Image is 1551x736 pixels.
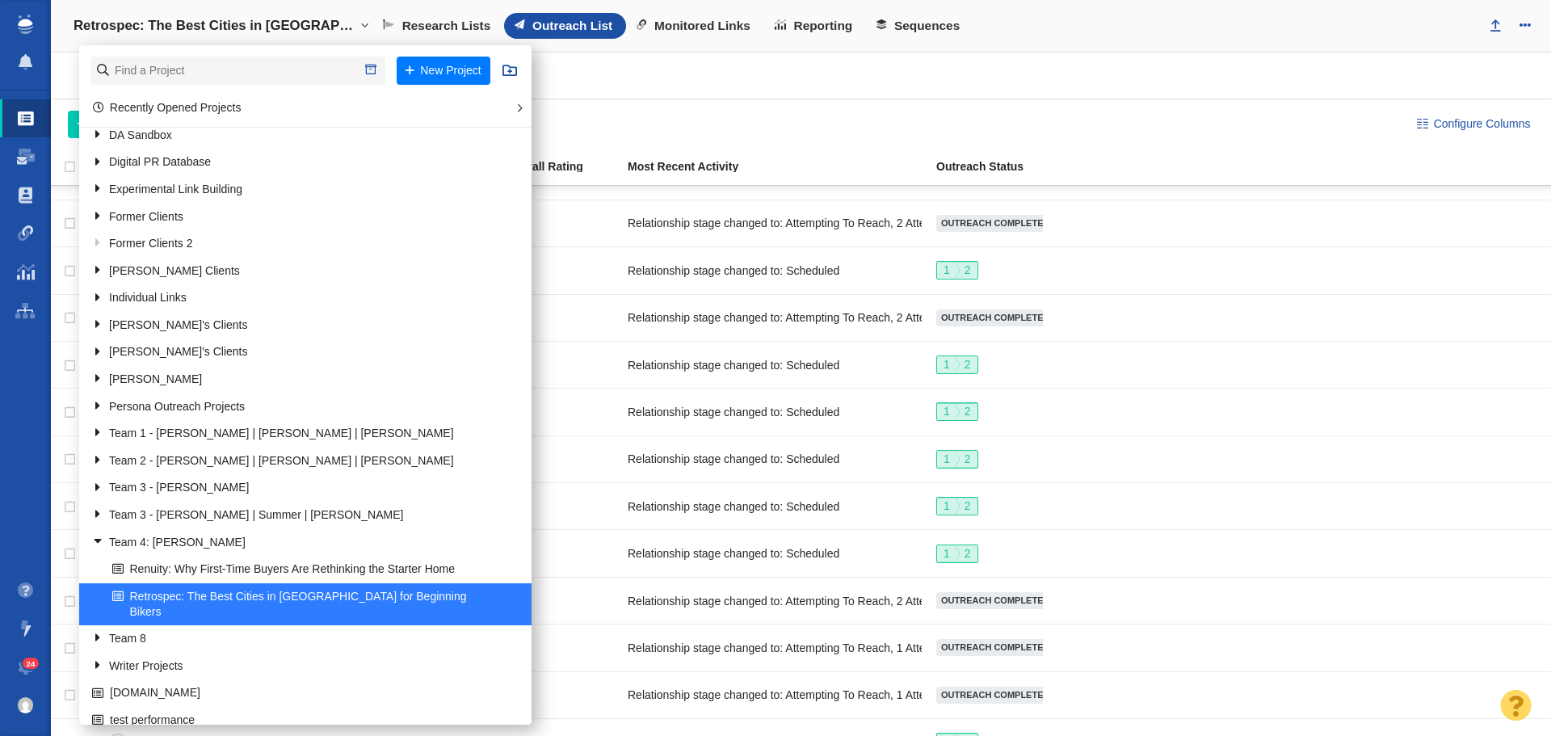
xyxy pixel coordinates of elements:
[88,681,498,706] a: [DOMAIN_NAME]
[372,13,504,39] a: Research Lists
[532,19,612,33] span: Outreach List
[87,627,498,652] a: Team 8
[68,111,174,138] button: Add People
[87,476,498,501] a: Team 3 - [PERSON_NAME]
[628,499,839,514] span: Relationship stage changed to: Scheduled
[18,697,34,713] img: d3895725eb174adcf95c2ff5092785ef
[628,358,839,372] span: Relationship stage changed to: Scheduled
[628,405,839,419] span: Relationship stage changed to: Scheduled
[87,422,498,447] a: Team 1 - [PERSON_NAME] | [PERSON_NAME] | [PERSON_NAME]
[894,19,960,33] span: Sequences
[506,161,626,172] div: Overall Rating
[87,340,498,365] a: [PERSON_NAME]'s Clients
[87,367,498,392] a: [PERSON_NAME]
[87,177,498,202] a: Experimental Link Building
[88,708,498,733] a: test performance
[504,13,626,39] a: Outreach List
[628,688,944,702] span: Relationship stage changed to: Attempting To Reach, 1 Attempt
[93,101,242,114] a: Recently Opened Projects
[626,13,764,39] a: Monitored Links
[74,18,356,34] h4: Retrospec: The Best Cities in [GEOGRAPHIC_DATA] for Beginning Bikers
[18,15,32,34] img: buzzstream_logo_iconsimple.png
[866,13,973,39] a: Sequences
[936,161,1056,172] div: Outreach Status
[628,310,950,325] span: Relationship stage changed to: Attempting To Reach, 2 Attempts
[87,259,498,284] a: [PERSON_NAME] Clients
[628,161,935,172] div: Most Recent Activity
[68,57,195,94] div: Websites
[87,394,498,419] a: Persona Outreach Projects
[87,123,498,148] a: DA Sandbox
[628,216,950,230] span: Relationship stage changed to: Attempting To Reach, 2 Attempts
[108,557,498,582] a: Renuity: Why First-Time Buyers Are Rethinking the Starter Home
[87,150,498,175] a: Digital PR Database
[87,286,498,311] a: Individual Links
[90,57,385,85] input: Find a Project
[628,641,944,655] span: Relationship stage changed to: Attempting To Reach, 1 Attempt
[794,19,853,33] span: Reporting
[108,584,498,625] a: Retrospec: The Best Cities in [GEOGRAPHIC_DATA] for Beginning Bikers
[764,13,866,39] a: Reporting
[87,503,498,528] a: Team 3 - [PERSON_NAME] | Summer | [PERSON_NAME]
[628,594,950,608] span: Relationship stage changed to: Attempting To Reach, 2 Attempts
[1407,111,1540,138] button: Configure Columns
[1434,116,1531,132] span: Configure Columns
[628,452,839,466] span: Relationship stage changed to: Scheduled
[402,19,491,33] span: Research Lists
[654,19,750,33] span: Monitored Links
[628,263,839,278] span: Relationship stage changed to: Scheduled
[87,204,498,229] a: Former Clients
[506,161,626,175] a: Overall Rating
[87,448,498,473] a: Team 2 - [PERSON_NAME] | [PERSON_NAME] | [PERSON_NAME]
[87,530,498,555] a: Team 4: [PERSON_NAME]
[87,654,498,679] a: Writer Projects
[23,658,40,670] span: 24
[628,546,839,561] span: Relationship stage changed to: Scheduled
[87,313,498,338] a: [PERSON_NAME]'s Clients
[87,232,498,257] a: Former Clients 2
[397,57,490,85] button: New Project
